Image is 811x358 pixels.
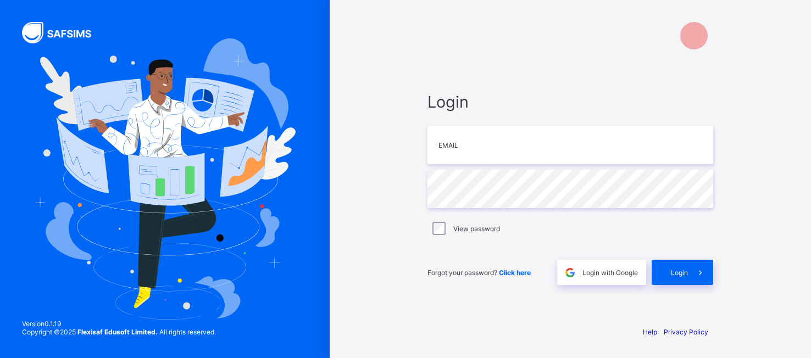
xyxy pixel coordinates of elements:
a: Privacy Policy [664,328,708,336]
img: SAFSIMS Logo [22,22,104,43]
span: Login [671,268,688,277]
label: View password [453,225,500,233]
span: Login with Google [582,268,638,277]
a: Click here [499,268,531,277]
a: Help [643,328,657,336]
img: google.396cfc9801f0270233282035f929180a.svg [564,266,576,279]
img: Hero Image [34,38,296,320]
span: Login [427,92,713,111]
span: Version 0.1.19 [22,320,216,328]
span: Copyright © 2025 All rights reserved. [22,328,216,336]
strong: Flexisaf Edusoft Limited. [77,328,158,336]
span: Forgot your password? [427,268,531,277]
